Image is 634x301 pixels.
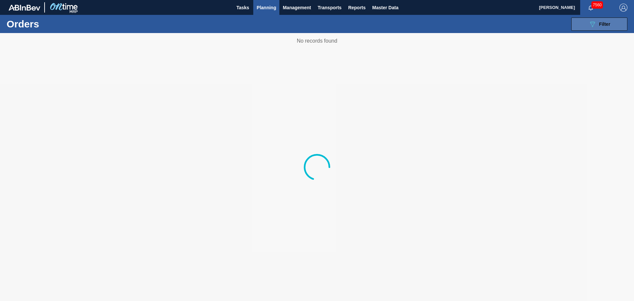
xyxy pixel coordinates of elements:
[257,4,276,12] span: Planning
[7,20,105,28] h1: Orders
[9,5,40,11] img: TNhmsLtSVTkK8tSr43FrP2fwEKptu5GPRR3wAAAABJRU5ErkJggg==
[372,4,398,12] span: Master Data
[318,4,341,12] span: Transports
[619,4,627,12] img: Logout
[580,3,601,12] button: Notifications
[591,1,603,9] span: 7560
[348,4,366,12] span: Reports
[571,18,627,31] button: Filter
[599,21,610,27] span: Filter
[235,4,250,12] span: Tasks
[283,4,311,12] span: Management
